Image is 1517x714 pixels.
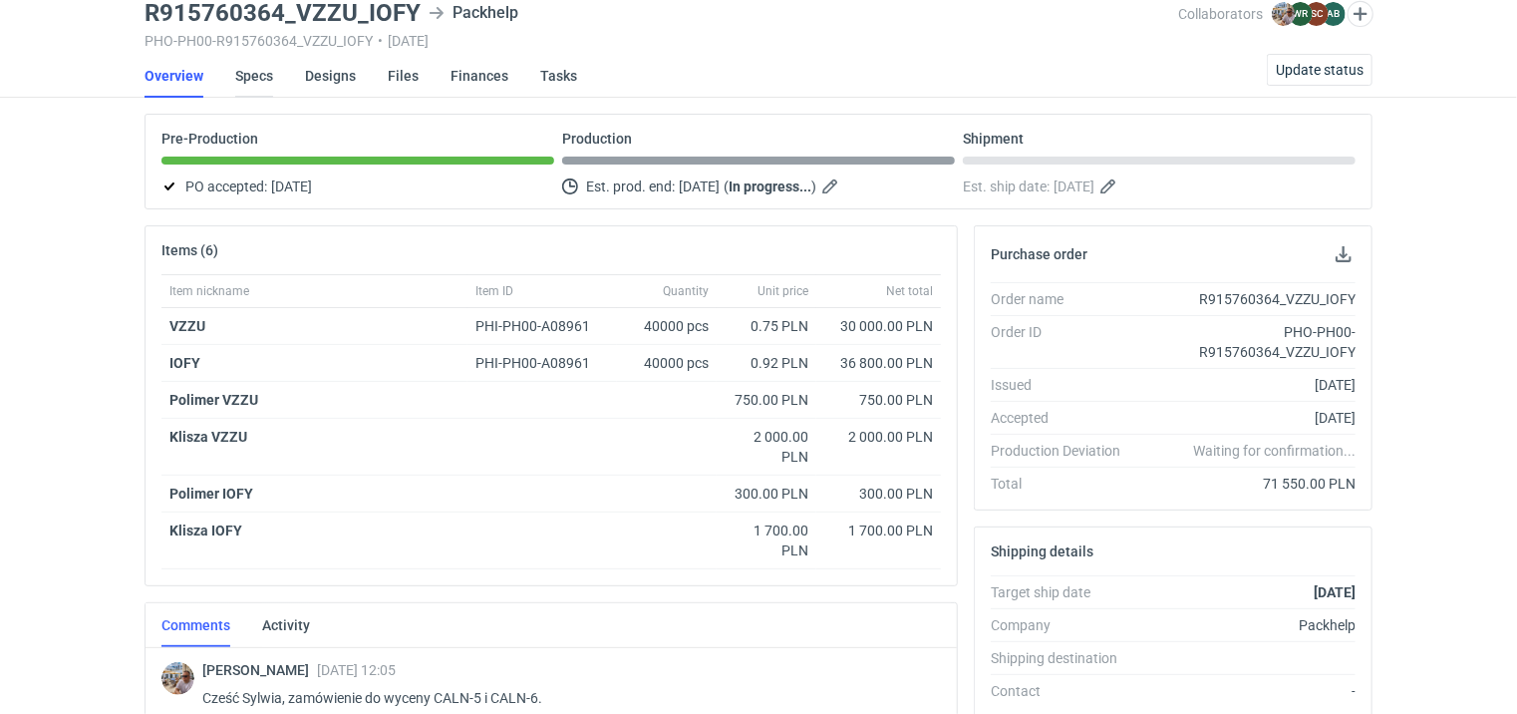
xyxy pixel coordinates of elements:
[725,484,808,504] div: 300.00 PLN
[991,582,1136,602] div: Target ship date
[475,283,513,299] span: Item ID
[1276,63,1364,77] span: Update status
[429,1,518,25] div: Packhelp
[991,543,1093,559] h2: Shipping details
[725,390,808,410] div: 750.00 PLN
[1136,322,1356,362] div: PHO-PH00-R915760364_VZZU_IOFY
[1332,242,1356,266] button: Download PO
[991,322,1136,362] div: Order ID
[1314,584,1356,600] strong: [DATE]
[729,178,811,194] strong: In progress...
[991,408,1136,428] div: Accepted
[1289,2,1313,26] figcaption: WR
[262,603,310,647] a: Activity
[145,54,203,98] a: Overview
[161,662,194,695] img: Michał Palasek
[145,1,421,25] h3: R915760364_VZZU_IOFY
[991,441,1136,461] div: Production Deviation
[169,355,200,371] a: IOFY
[758,283,808,299] span: Unit price
[271,175,312,198] span: [DATE]
[562,175,955,198] div: Est. prod. end:
[824,390,933,410] div: 750.00 PLN
[1267,54,1372,86] button: Update status
[1054,175,1094,198] span: [DATE]
[169,486,253,502] strong: Polimer IOFY
[820,175,844,198] button: Edit estimated production end date
[991,246,1087,262] h2: Purchase order
[679,175,720,198] span: [DATE]
[161,175,554,198] div: PO accepted:
[1136,474,1356,494] div: 71 550.00 PLN
[1136,615,1356,635] div: Packhelp
[202,662,317,678] span: [PERSON_NAME]
[1179,6,1264,22] span: Collaborators
[824,484,933,504] div: 300.00 PLN
[562,131,632,147] p: Production
[725,521,808,560] div: 1 700.00 PLN
[725,427,808,467] div: 2 000.00 PLN
[1136,289,1356,309] div: R915760364_VZZU_IOFY
[161,131,258,147] p: Pre-Production
[161,242,218,258] h2: Items (6)
[169,429,247,445] strong: Klisza VZZU
[451,54,508,98] a: Finances
[1272,2,1296,26] img: Michał Palasek
[169,392,258,408] strong: Polimer VZZU
[886,283,933,299] span: Net total
[963,131,1024,147] p: Shipment
[991,615,1136,635] div: Company
[145,33,1179,49] div: PHO-PH00-R915760364_VZZU_IOFY [DATE]
[991,681,1136,701] div: Contact
[824,427,933,447] div: 2 000.00 PLN
[824,521,933,540] div: 1 700.00 PLN
[378,33,383,49] span: •
[991,375,1136,395] div: Issued
[811,178,816,194] em: )
[388,54,419,98] a: Files
[1098,175,1122,198] button: Edit estimated shipping date
[1136,375,1356,395] div: [DATE]
[617,345,717,382] div: 40000 pcs
[991,648,1136,668] div: Shipping destination
[991,289,1136,309] div: Order name
[169,283,249,299] span: Item nickname
[475,353,609,373] div: PHI-PH00-A08961
[725,316,808,336] div: 0.75 PLN
[1322,2,1346,26] figcaption: AB
[305,54,356,98] a: Designs
[169,523,242,538] strong: Klisza IOFY
[235,54,273,98] a: Specs
[1136,408,1356,428] div: [DATE]
[963,175,1356,198] div: Est. ship date:
[1348,1,1373,27] button: Edit collaborators
[824,316,933,336] div: 30 000.00 PLN
[991,474,1136,494] div: Total
[540,54,577,98] a: Tasks
[725,353,808,373] div: 0.92 PLN
[161,603,230,647] a: Comments
[1193,441,1356,461] em: Waiting for confirmation...
[663,283,709,299] span: Quantity
[475,316,609,336] div: PHI-PH00-A08961
[724,178,729,194] em: (
[617,308,717,345] div: 40000 pcs
[1305,2,1329,26] figcaption: SC
[317,662,396,678] span: [DATE] 12:05
[169,318,205,334] a: VZZU
[824,353,933,373] div: 36 800.00 PLN
[1136,681,1356,701] div: -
